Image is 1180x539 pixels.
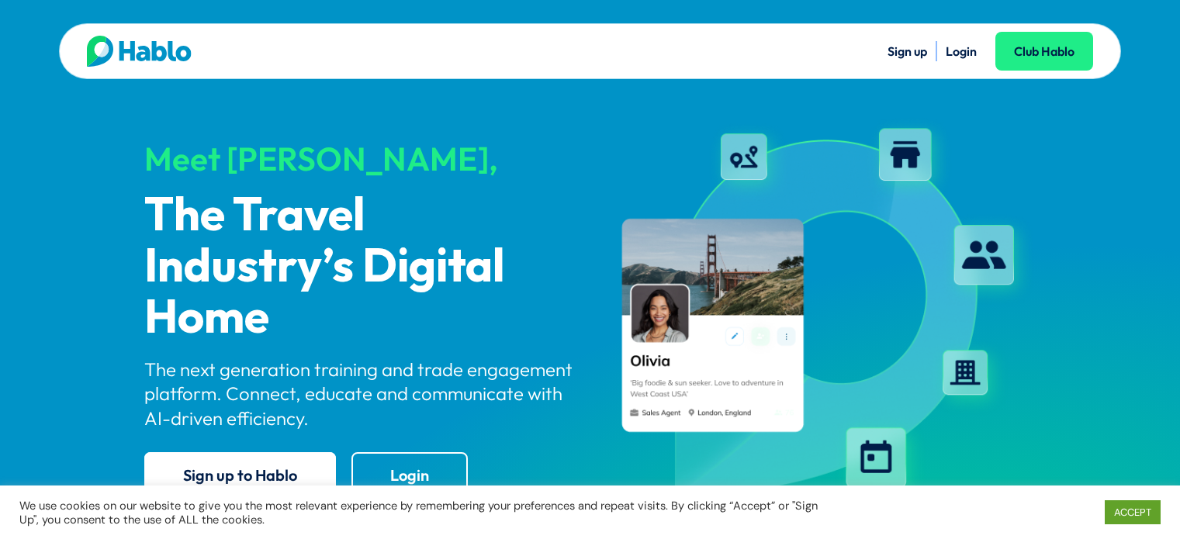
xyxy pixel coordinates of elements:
p: The next generation training and trade engagement platform. Connect, educate and communicate with... [144,358,577,430]
img: hablo-profile-image [604,116,1036,511]
a: ACCEPT [1105,500,1161,524]
div: Meet [PERSON_NAME], [144,141,577,177]
p: The Travel Industry’s Digital Home [144,191,577,344]
a: Login [351,452,468,498]
div: We use cookies on our website to give you the most relevant experience by remembering your prefer... [19,499,818,527]
a: Login [946,43,977,59]
a: Club Hablo [995,32,1093,71]
a: Sign up to Hablo [144,452,336,498]
a: Sign up [888,43,927,59]
img: Hablo logo main 2 [87,36,192,67]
